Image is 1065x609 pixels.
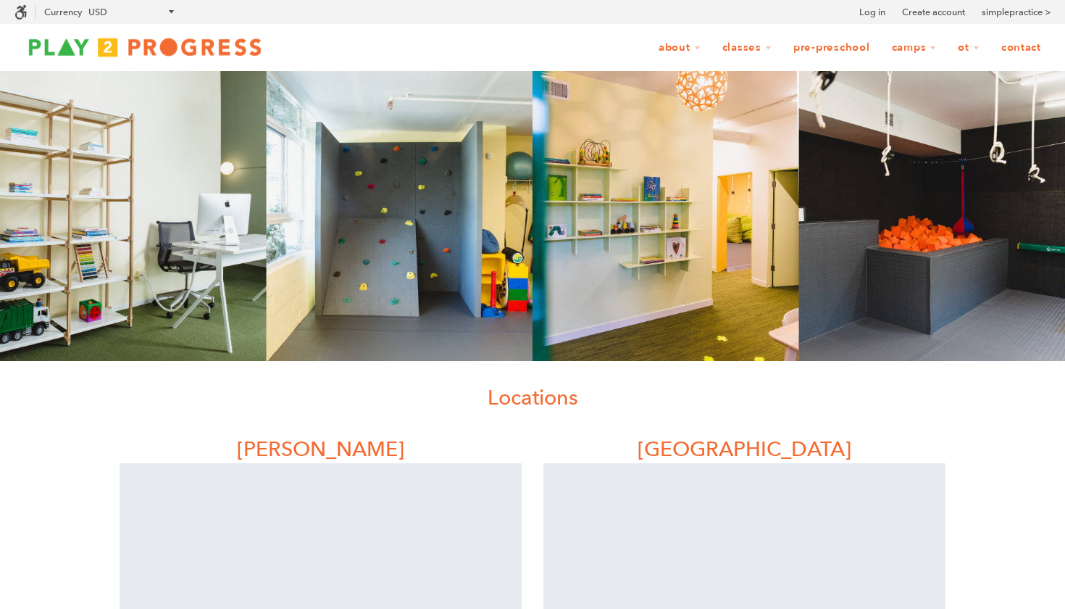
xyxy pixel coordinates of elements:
a: Camps [882,34,946,62]
a: About [649,34,710,62]
a: Log in [859,5,885,20]
a: Pre-Preschool [784,34,880,62]
label: Currency [44,7,82,17]
a: Create account [902,5,965,20]
a: simplepractice > [982,5,1051,20]
h1: [GEOGRAPHIC_DATA] [543,434,945,463]
a: Contact [992,34,1051,62]
img: Play2Progress logo [14,33,275,62]
h1: [PERSON_NAME] [120,434,522,463]
h1: Locations [109,383,956,412]
a: Classes [713,34,781,62]
a: OT [948,34,989,62]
